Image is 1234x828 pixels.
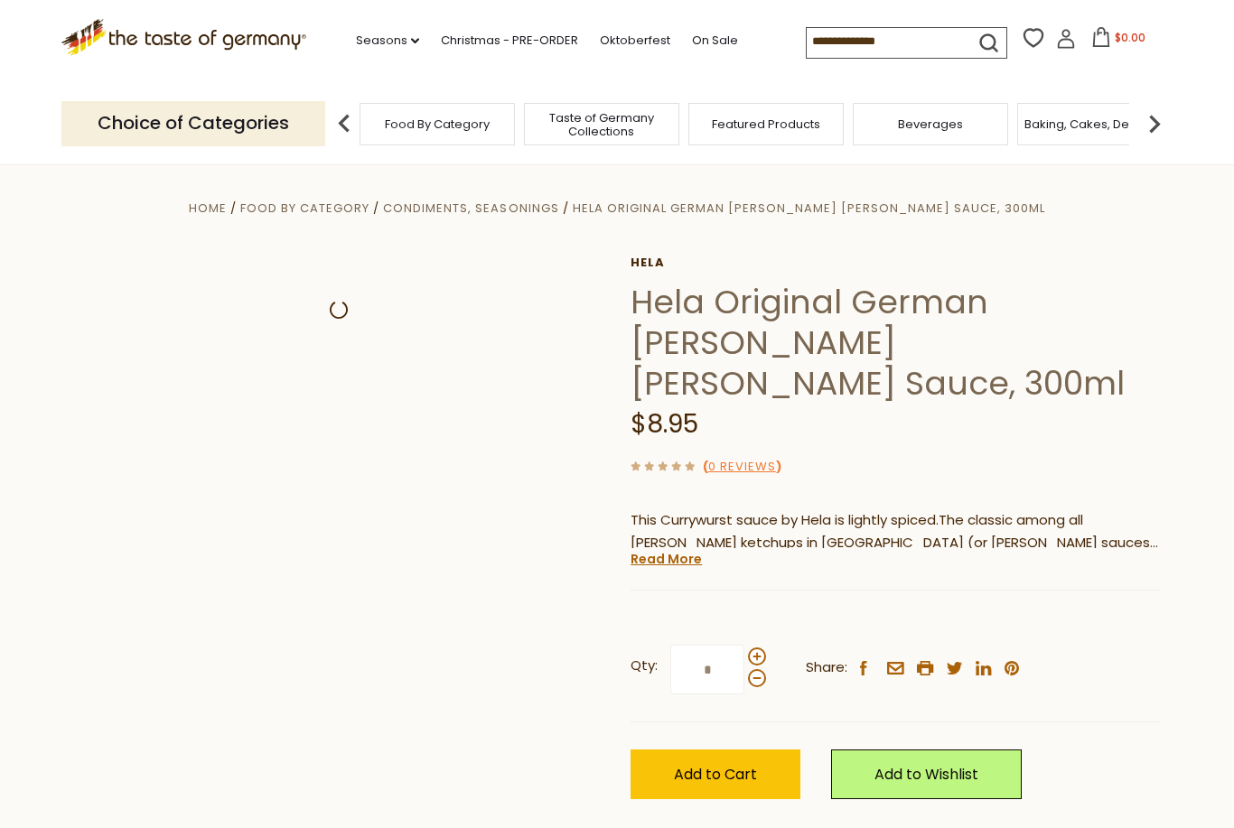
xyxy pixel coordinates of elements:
[898,117,963,131] a: Beverages
[631,655,658,677] strong: Qty:
[831,749,1022,799] a: Add to Wishlist
[670,645,744,694] input: Qty:
[1136,106,1173,142] img: next arrow
[600,31,670,51] a: Oktoberfest
[240,200,369,217] a: Food By Category
[631,550,702,568] a: Read More
[529,111,674,138] a: Taste of Germany Collections
[189,200,227,217] a: Home
[1024,117,1164,131] a: Baking, Cakes, Desserts
[441,31,578,51] a: Christmas - PRE-ORDER
[326,106,362,142] img: previous arrow
[385,117,490,131] a: Food By Category
[573,200,1045,217] a: Hela Original German [PERSON_NAME] [PERSON_NAME] Sauce, 300ml
[631,509,1159,554] p: This Currywurst sauce by Hela is lightly spiced.The classic among all [PERSON_NAME] ketchups in [...
[708,458,776,477] a: 0 Reviews
[703,458,781,475] span: ( )
[631,749,800,799] button: Add to Cart
[631,282,1159,404] h1: Hela Original German [PERSON_NAME] [PERSON_NAME] Sauce, 300ml
[631,406,698,442] span: $8.95
[356,31,419,51] a: Seasons
[692,31,738,51] a: On Sale
[1115,30,1145,45] span: $0.00
[1080,27,1156,54] button: $0.00
[631,256,1159,270] a: Hela
[674,764,757,785] span: Add to Cart
[61,101,325,145] p: Choice of Categories
[806,656,847,679] span: Share:
[383,200,558,217] a: Condiments, Seasonings
[712,117,820,131] a: Featured Products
